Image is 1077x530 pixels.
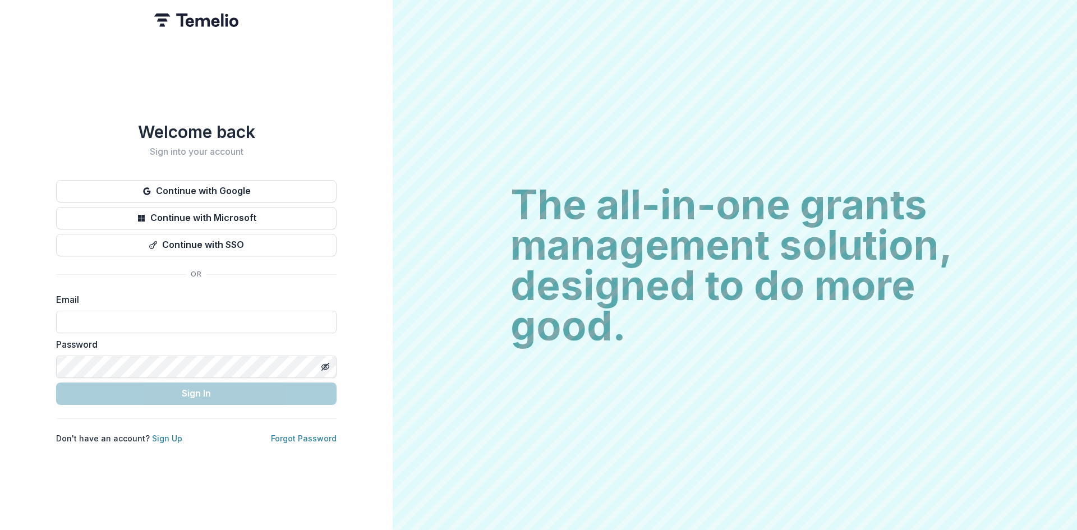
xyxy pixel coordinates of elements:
[56,146,337,157] h2: Sign into your account
[56,338,330,351] label: Password
[56,293,330,306] label: Email
[56,122,337,142] h1: Welcome back
[56,382,337,405] button: Sign In
[152,434,182,443] a: Sign Up
[271,434,337,443] a: Forgot Password
[56,207,337,229] button: Continue with Microsoft
[56,432,182,444] p: Don't have an account?
[56,180,337,202] button: Continue with Google
[316,358,334,376] button: Toggle password visibility
[154,13,238,27] img: Temelio
[56,234,337,256] button: Continue with SSO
